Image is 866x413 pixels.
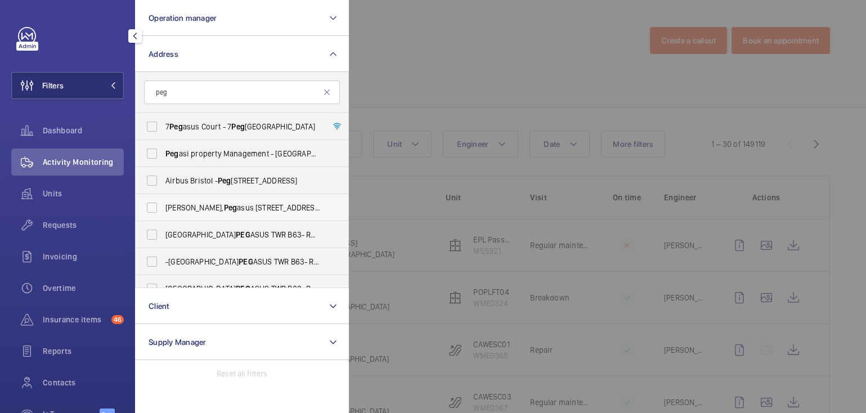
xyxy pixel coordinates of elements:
span: Requests [43,219,124,231]
span: Activity Monitoring [43,156,124,168]
span: Invoicing [43,251,124,262]
span: 46 [111,315,124,324]
span: Contacts [43,377,124,388]
span: Filters [42,80,64,91]
button: Filters [11,72,124,99]
span: Reports [43,345,124,357]
span: Insurance items [43,314,107,325]
span: Units [43,188,124,199]
span: Dashboard [43,125,124,136]
span: Overtime [43,282,124,294]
